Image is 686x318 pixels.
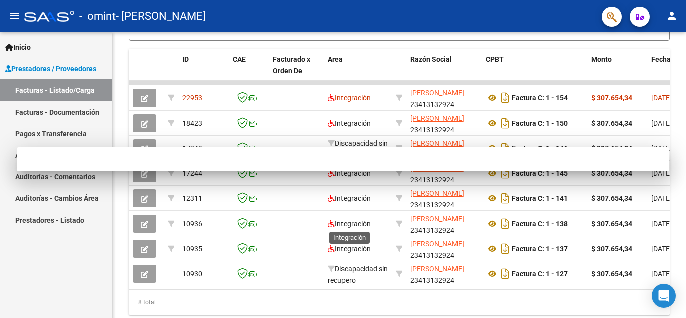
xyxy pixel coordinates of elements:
mat-icon: person [666,10,678,22]
span: 10936 [182,220,202,228]
strong: Factura C: 1 - 137 [512,245,568,253]
span: CPBT [486,55,504,63]
strong: $ 307.654,34 [591,119,632,127]
span: [DATE] [651,94,672,102]
span: 12311 [182,194,202,202]
span: [DATE] [651,220,672,228]
strong: Factura C: 1 - 146 [512,144,568,152]
strong: $ 307.654,34 [591,270,632,278]
mat-icon: menu [8,10,20,22]
strong: Factura C: 1 - 145 [512,169,568,177]
strong: $ 307.654,34 [591,245,632,253]
span: 18423 [182,119,202,127]
span: Area [328,55,343,63]
strong: $ 307.654,34 [591,194,632,202]
span: [DATE] [651,169,672,177]
i: Descargar documento [499,165,512,181]
span: Facturado x Orden De [273,55,310,75]
div: 23413132924 [410,87,478,109]
span: [PERSON_NAME] [410,189,464,197]
span: Integración [328,194,371,202]
strong: $ 307.654,34 [591,220,632,228]
span: Prestadores / Proveedores [5,63,96,74]
span: [DATE] [651,144,672,152]
i: Descargar documento [499,140,512,156]
strong: Factura C: 1 - 141 [512,194,568,202]
span: Integración [328,245,371,253]
span: - [PERSON_NAME] [116,5,206,27]
span: ID [182,55,189,63]
div: 23413132924 [410,263,478,284]
datatable-header-cell: CAE [228,49,269,93]
span: [PERSON_NAME] [410,240,464,248]
datatable-header-cell: ID [178,49,228,93]
span: [PERSON_NAME] [410,89,464,97]
span: Integración [328,119,371,127]
div: 23413132924 [410,188,478,209]
span: [DATE] [651,119,672,127]
span: 17244 [182,169,202,177]
i: Descargar documento [499,90,512,106]
div: 23413132924 [410,163,478,184]
datatable-header-cell: Razón Social [406,49,482,93]
span: [PERSON_NAME] [410,139,464,147]
i: Descargar documento [499,190,512,206]
span: [PERSON_NAME] [410,265,464,273]
span: 10935 [182,245,202,253]
span: 10930 [182,270,202,278]
datatable-header-cell: Facturado x Orden De [269,49,324,93]
datatable-header-cell: Monto [587,49,647,93]
strong: Factura C: 1 - 154 [512,94,568,102]
i: Descargar documento [499,115,512,131]
div: 23413132924 [410,238,478,259]
span: [DATE] [651,270,672,278]
span: Inicio [5,42,31,53]
i: Descargar documento [499,266,512,282]
strong: $ 307.654,34 [591,169,632,177]
strong: $ 307.654,34 [591,144,632,152]
span: Integración [328,94,371,102]
datatable-header-cell: Area [324,49,392,93]
span: CAE [233,55,246,63]
i: Descargar documento [499,216,512,232]
span: Integración [328,169,371,177]
strong: Factura C: 1 - 127 [512,270,568,278]
span: Discapacidad sin recupero [328,265,388,284]
span: - omint [79,5,116,27]
span: Integración [328,220,371,228]
datatable-header-cell: CPBT [482,49,587,93]
strong: Factura C: 1 - 138 [512,220,568,228]
div: 23413132924 [410,138,478,159]
div: 8 total [129,290,670,315]
i: Descargar documento [499,241,512,257]
span: [DATE] [651,245,672,253]
div: 23413132924 [410,113,478,134]
strong: Factura C: 1 - 150 [512,119,568,127]
span: [PERSON_NAME] [410,215,464,223]
div: Open Intercom Messenger [652,284,676,308]
span: [PERSON_NAME] [410,114,464,122]
span: Razón Social [410,55,452,63]
strong: $ 307.654,34 [591,94,632,102]
span: [PERSON_NAME] [410,164,464,172]
span: 17249 [182,144,202,152]
span: Discapacidad sin recupero [328,139,388,159]
div: 23413132924 [410,213,478,234]
span: Monto [591,55,612,63]
span: 22953 [182,94,202,102]
span: [DATE] [651,194,672,202]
